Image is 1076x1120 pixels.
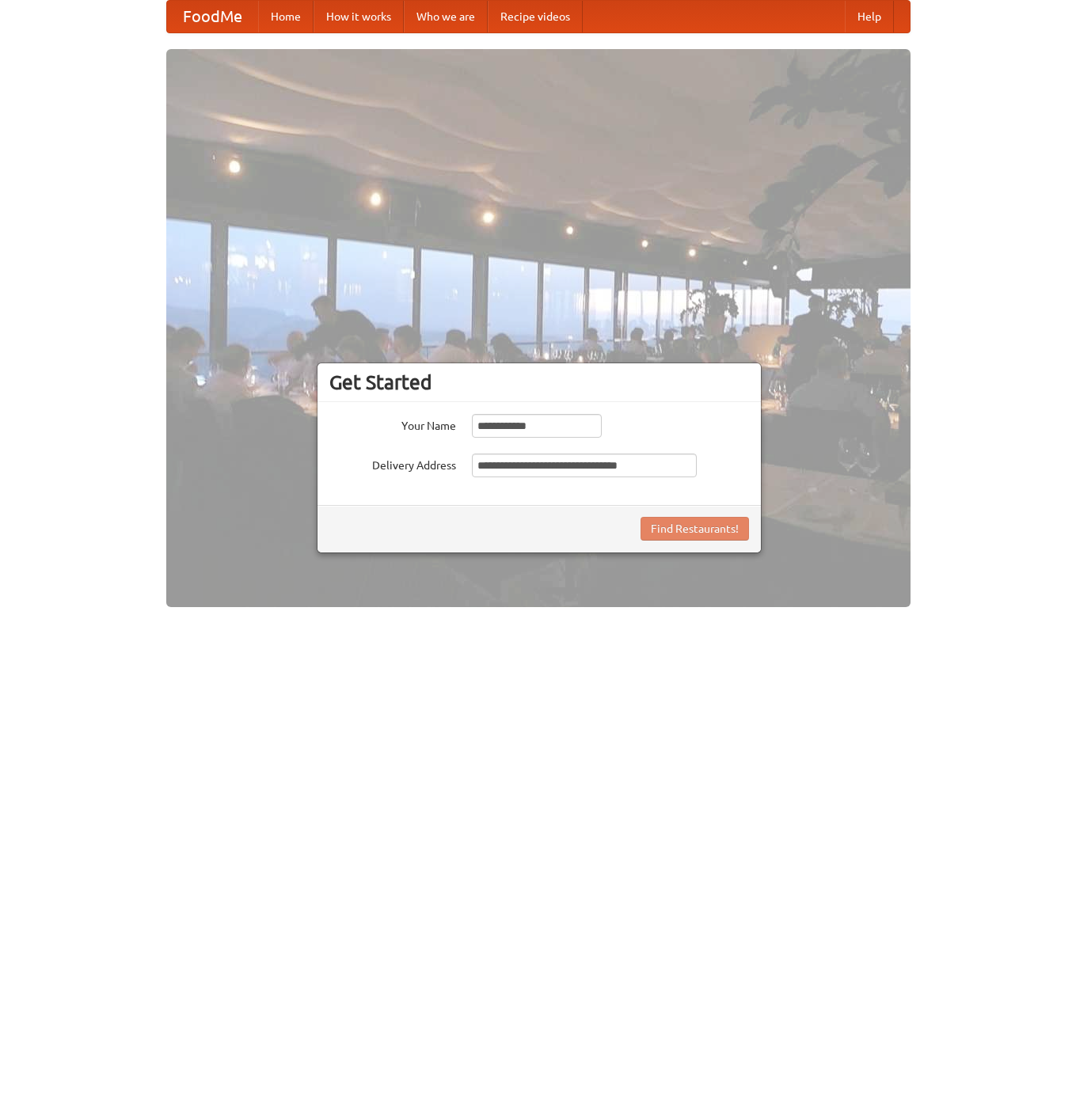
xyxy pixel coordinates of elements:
[329,454,456,473] label: Delivery Address
[329,370,749,394] h3: Get Started
[258,1,314,32] a: Home
[845,1,894,32] a: Help
[488,1,583,32] a: Recipe videos
[404,1,488,32] a: Who we are
[641,517,749,541] button: Find Restaurants!
[329,414,456,434] label: Your Name
[314,1,404,32] a: How it works
[167,1,258,32] a: FoodMe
